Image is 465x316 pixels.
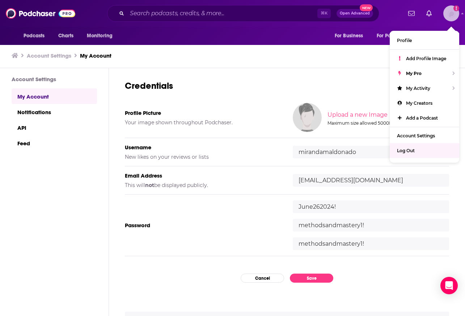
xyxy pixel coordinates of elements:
[125,109,281,116] h5: Profile Picture
[443,5,459,21] button: Show profile menu
[125,222,281,229] h5: Password
[293,200,449,213] input: Verify current password
[125,80,449,91] h3: Credentials
[372,29,422,43] button: open menu
[293,174,449,187] input: email
[360,4,373,11] span: New
[125,172,281,179] h5: Email Address
[423,7,435,20] a: Show notifications dropdown
[6,7,75,20] img: Podchaser - Follow, Share and Rate Podcasts
[127,8,317,19] input: Search podcasts, credits, & more...
[82,29,122,43] button: open menu
[406,56,446,61] span: Add Profile Image
[390,31,459,163] ul: Show profile menu
[377,31,411,41] span: For Podcasters
[12,104,97,120] a: Notifications
[145,182,154,188] b: not
[397,38,412,43] span: Profile
[12,120,97,135] a: API
[420,29,447,43] button: open menu
[107,5,379,22] div: Search podcasts, credits, & more...
[125,182,281,188] h5: This will be displayed publicly.
[406,100,432,106] span: My Creators
[293,219,449,232] input: Enter new password
[293,103,322,132] img: Your profile image
[327,120,448,126] div: Maximum size allowed 5000Kb of PNG, JPEG, JPG
[293,146,449,158] input: username
[440,277,458,294] div: Open Intercom Messenger
[397,133,435,138] span: Account Settings
[335,31,363,41] span: For Business
[317,9,331,18] span: ⌘ K
[80,52,111,59] a: My Account
[390,111,459,125] a: Add a Podcast
[12,88,97,104] a: My Account
[125,154,281,160] h5: New likes on your reviews or lists
[406,86,430,91] span: My Activity
[390,96,459,111] a: My Creators
[390,51,459,66] a: Add Profile Image
[12,135,97,151] a: Feed
[24,31,45,41] span: Podcasts
[27,52,71,59] a: Account Settings
[241,274,284,283] button: Cancel
[290,274,333,283] button: Save
[390,128,459,143] a: Account Settings
[390,33,459,48] a: Profile
[340,12,370,15] span: Open Advanced
[397,148,415,153] span: Log Out
[443,5,459,21] img: User Profile
[293,237,449,250] input: Confirm new password
[125,119,281,126] h5: Your image shown throughout Podchaser.
[125,144,281,151] h5: Username
[58,31,74,41] span: Charts
[330,29,372,43] button: open menu
[443,5,459,21] span: Logged in as mirandamaldonado
[406,71,422,76] span: My Pro
[406,115,438,121] span: Add a Podcast
[12,76,97,83] h3: Account Settings
[405,7,418,20] a: Show notifications dropdown
[87,31,113,41] span: Monitoring
[453,5,459,11] svg: Add a profile image
[337,9,373,18] button: Open AdvancedNew
[54,29,78,43] a: Charts
[18,29,54,43] button: open menu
